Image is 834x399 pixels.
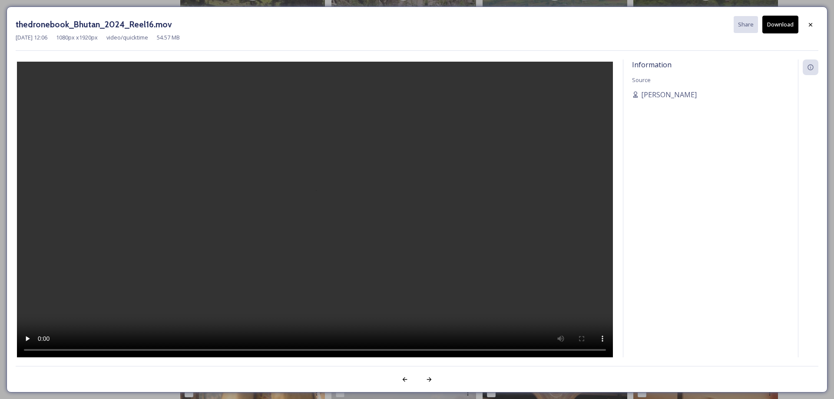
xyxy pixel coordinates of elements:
[632,76,651,84] span: Source
[56,33,98,42] span: 1080 px x 1920 px
[106,33,148,42] span: video/quicktime
[16,18,172,31] h3: thedronebook_Bhutan_2024_Reel16.mov
[641,89,697,100] span: [PERSON_NAME]
[632,60,672,69] span: Information
[762,16,798,33] button: Download
[157,33,180,42] span: 54.57 MB
[734,16,758,33] button: Share
[16,33,47,42] span: [DATE] 12:06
